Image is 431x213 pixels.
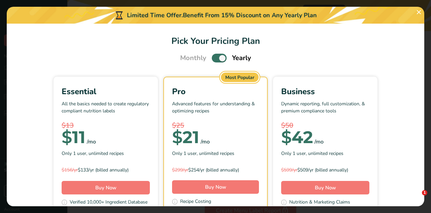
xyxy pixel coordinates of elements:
div: 21 [172,131,199,144]
div: Pro [172,85,259,98]
div: /mo [87,138,96,146]
span: Only 1 user, unlimited recipes [62,150,124,157]
span: Buy Now [95,184,117,191]
span: $156/yr [62,167,78,173]
span: Monthly [180,53,206,63]
div: $13 [62,121,150,131]
span: Verified 10,000+ Ingredient Database [70,198,147,207]
div: /mo [314,138,324,146]
div: 42 [281,131,313,144]
div: Limited Time Offer. [7,7,424,24]
span: $599/yr [281,167,297,173]
span: $ [62,127,72,148]
div: $509/yr (billed annually) [281,166,369,174]
span: 1 [422,190,427,195]
span: Yearly [232,53,251,63]
iframe: Intercom live chat [408,190,424,206]
div: Benefit From 15% Discount on Any Yearly Plan [183,11,317,20]
div: Business [281,85,369,98]
span: Buy Now [315,184,336,191]
p: Dynamic reporting, full customization, & premium compliance tools [281,100,369,121]
div: 11 [62,131,86,144]
div: $133/yr (billed annually) [62,166,150,174]
div: Essential [62,85,150,98]
div: $50 [281,121,369,131]
span: Buy Now [205,184,226,190]
span: Only 1 user, unlimited recipes [281,150,343,157]
div: $254/yr (billed annually) [172,166,259,174]
div: /mo [201,138,210,146]
button: Buy Now [62,181,150,194]
div: Most Popular [221,73,259,82]
span: Nutrition & Marketing Claims [289,198,350,207]
p: All the basics needed to create regulatory compliant nutrition labels [62,100,150,121]
button: Buy Now [172,180,259,194]
span: $299/yr [172,167,188,173]
span: Recipe Costing [180,198,211,206]
p: Advanced features for understanding & optimizing recipes [172,100,259,121]
h1: Pick Your Pricing Plan [15,34,416,48]
button: Buy Now [281,181,369,194]
span: Only 1 user, unlimited recipes [172,150,234,157]
div: $25 [172,121,259,131]
span: $ [281,127,292,148]
span: $ [172,127,183,148]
